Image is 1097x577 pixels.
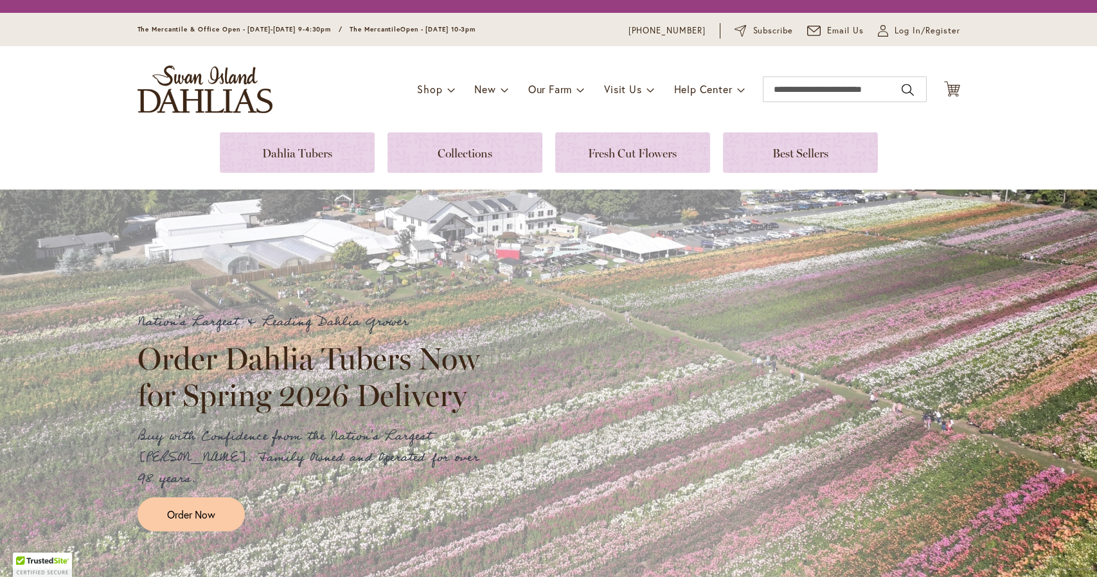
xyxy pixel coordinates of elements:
h2: Order Dahlia Tubers Now for Spring 2026 Delivery [138,341,491,413]
a: [PHONE_NUMBER] [629,24,706,37]
span: Shop [417,82,442,96]
span: Open - [DATE] 10-3pm [400,25,476,33]
span: Email Us [827,24,864,37]
a: store logo [138,66,272,113]
button: Search [902,80,913,100]
span: Visit Us [604,82,641,96]
span: Log In/Register [895,24,960,37]
a: Order Now [138,497,245,531]
span: New [474,82,495,96]
span: Our Farm [528,82,572,96]
span: Help Center [674,82,733,96]
p: Nation's Largest & Leading Dahlia Grower [138,312,491,333]
span: Subscribe [753,24,794,37]
span: The Mercantile & Office Open - [DATE]-[DATE] 9-4:30pm / The Mercantile [138,25,401,33]
a: Subscribe [735,24,793,37]
a: Email Us [807,24,864,37]
p: Buy with Confidence from the Nation's Largest [PERSON_NAME]. Family Owned and Operated for over 9... [138,426,491,490]
span: Order Now [167,507,215,522]
a: Log In/Register [878,24,960,37]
